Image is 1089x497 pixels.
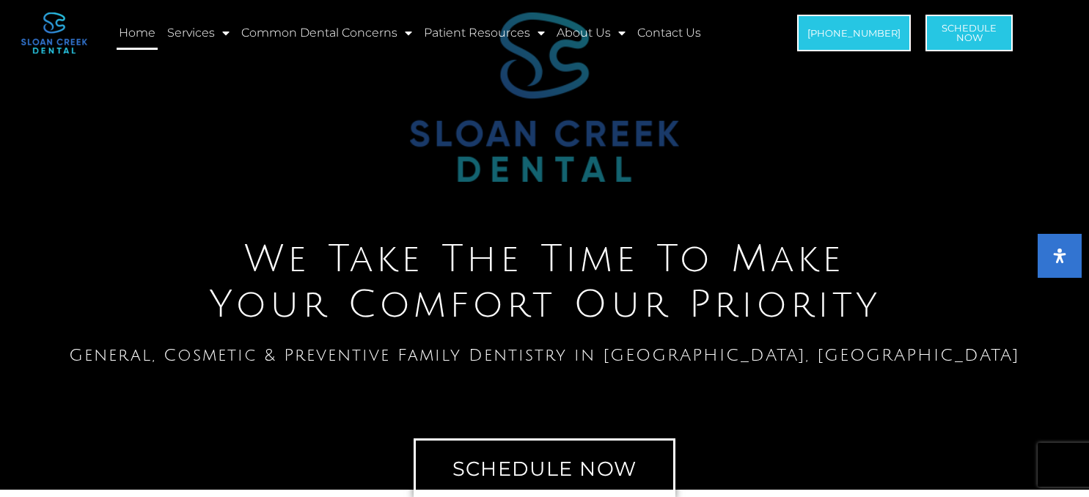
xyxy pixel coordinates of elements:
[21,12,87,54] img: logo
[942,23,997,43] span: Schedule Now
[797,15,911,51] a: [PHONE_NUMBER]
[1038,234,1082,278] button: Open Accessibility Panel
[452,459,637,479] span: Schedule Now
[7,347,1082,364] h1: General, Cosmetic & Preventive Family Dentistry in [GEOGRAPHIC_DATA], [GEOGRAPHIC_DATA]
[925,15,1013,51] a: ScheduleNow
[117,16,748,50] nav: Menu
[422,16,547,50] a: Patient Resources
[807,29,901,38] span: [PHONE_NUMBER]
[635,16,703,50] a: Contact Us
[554,16,628,50] a: About Us
[7,237,1082,328] h2: We Take The Time To Make Your Comfort Our Priority
[239,16,414,50] a: Common Dental Concerns
[410,12,678,182] img: Sloan Creek Dental Logo
[117,16,158,50] a: Home
[165,16,232,50] a: Services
